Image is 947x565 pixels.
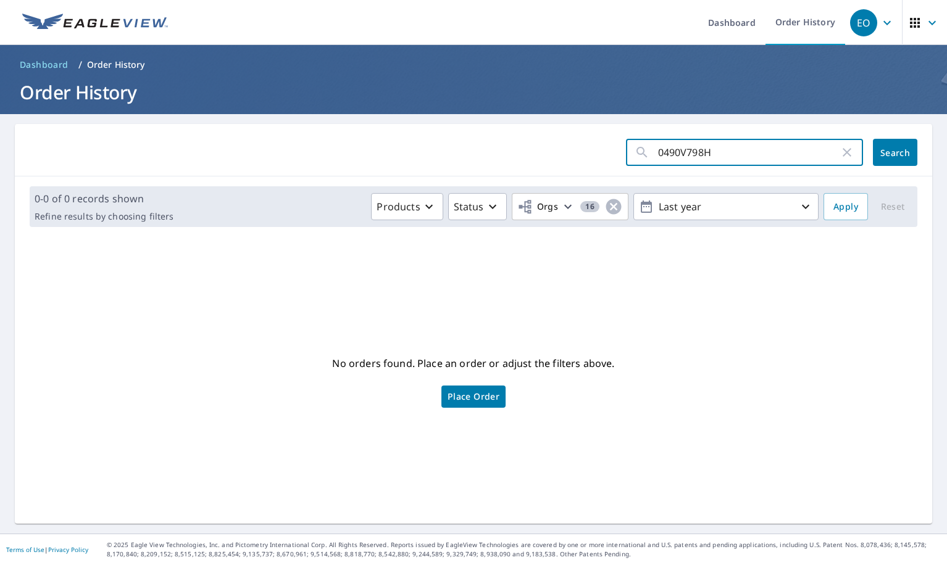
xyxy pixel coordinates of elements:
p: © 2025 Eagle View Technologies, Inc. and Pictometry International Corp. All Rights Reserved. Repo... [107,540,941,559]
span: Search [883,147,907,159]
button: Last year [633,193,819,220]
button: Status [448,193,507,220]
input: Address, Report #, Claim ID, etc. [658,135,840,170]
p: Status [454,199,484,214]
button: Apply [824,193,868,220]
a: Terms of Use [6,545,44,554]
p: Last year [654,196,798,218]
a: Place Order [441,386,506,408]
li: / [78,57,82,72]
p: No orders found. Place an order or adjust the filters above. [332,353,614,373]
button: Products [371,193,443,220]
a: Dashboard [15,55,73,75]
p: | [6,546,88,553]
h1: Order History [15,80,932,105]
nav: breadcrumb [15,55,932,75]
p: 0-0 of 0 records shown [35,191,173,206]
div: EO [850,9,877,36]
p: Products [377,199,420,214]
span: Apply [833,199,858,215]
span: Orgs [517,199,559,215]
p: Refine results by choosing filters [35,211,173,222]
p: Order History [87,59,145,71]
span: Dashboard [20,59,69,71]
button: Search [873,139,917,166]
span: Place Order [448,394,499,400]
img: EV Logo [22,14,168,32]
a: Privacy Policy [48,545,88,554]
button: Orgs16 [512,193,628,220]
span: 16 [580,202,599,211]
